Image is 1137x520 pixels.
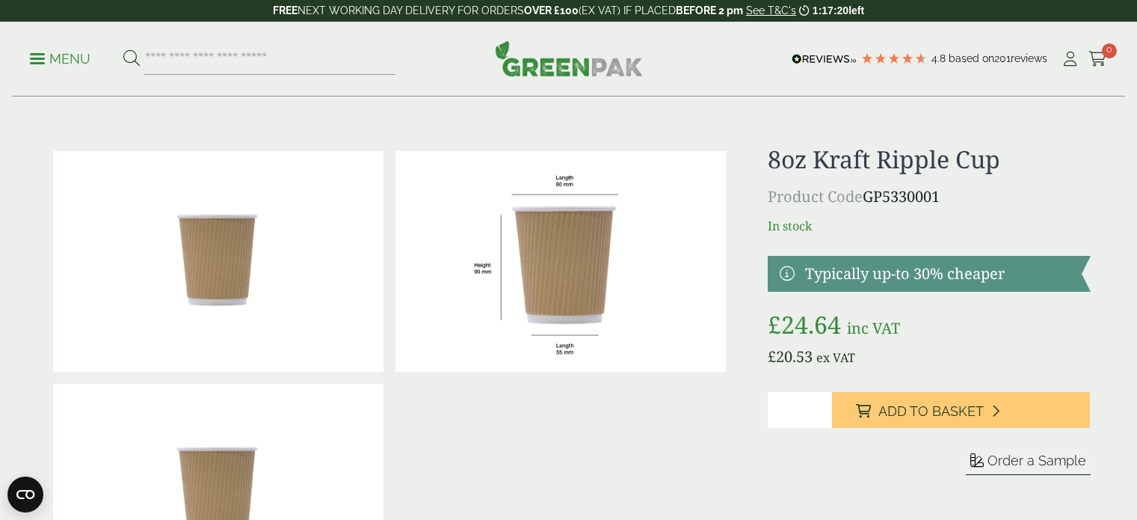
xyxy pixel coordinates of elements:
strong: FREE [273,4,298,16]
span: Based on [949,52,994,64]
span: £ [768,308,781,340]
strong: OVER £100 [524,4,579,16]
img: GreenPak Supplies [495,40,643,76]
a: Menu [30,50,90,65]
span: reviews [1011,52,1047,64]
span: ex VAT [816,349,855,366]
button: Open CMP widget [7,477,43,513]
a: 0 [1088,48,1107,70]
bdi: 20.53 [768,346,813,367]
span: inc VAT [847,318,900,338]
h1: 8oz Kraft Ripple Cup [768,145,1090,174]
span: Product Code [768,186,863,207]
span: Order a Sample [987,453,1086,468]
a: See T&C's [746,4,796,16]
span: left [848,4,864,16]
button: Order a Sample [966,452,1091,475]
img: REVIEWS.io [792,54,857,64]
p: In stock [768,217,1090,235]
p: GP5330001 [768,186,1090,208]
button: Add to Basket [832,392,1090,428]
span: 1:17:20 [813,4,848,16]
bdi: 24.64 [768,308,841,340]
p: Menu [30,50,90,68]
div: 4.79 Stars [860,52,928,65]
img: RippleCup_8oz [395,151,726,372]
strong: BEFORE 2 pm [676,4,743,16]
span: £ [768,346,776,367]
img: 8oz Kraft Ripple Cup 0 [53,151,383,372]
span: 4.8 [931,52,949,64]
span: 0 [1102,43,1117,58]
i: My Account [1061,52,1079,67]
i: Cart [1088,52,1107,67]
span: Add to Basket [878,403,984,420]
span: 201 [994,52,1011,64]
